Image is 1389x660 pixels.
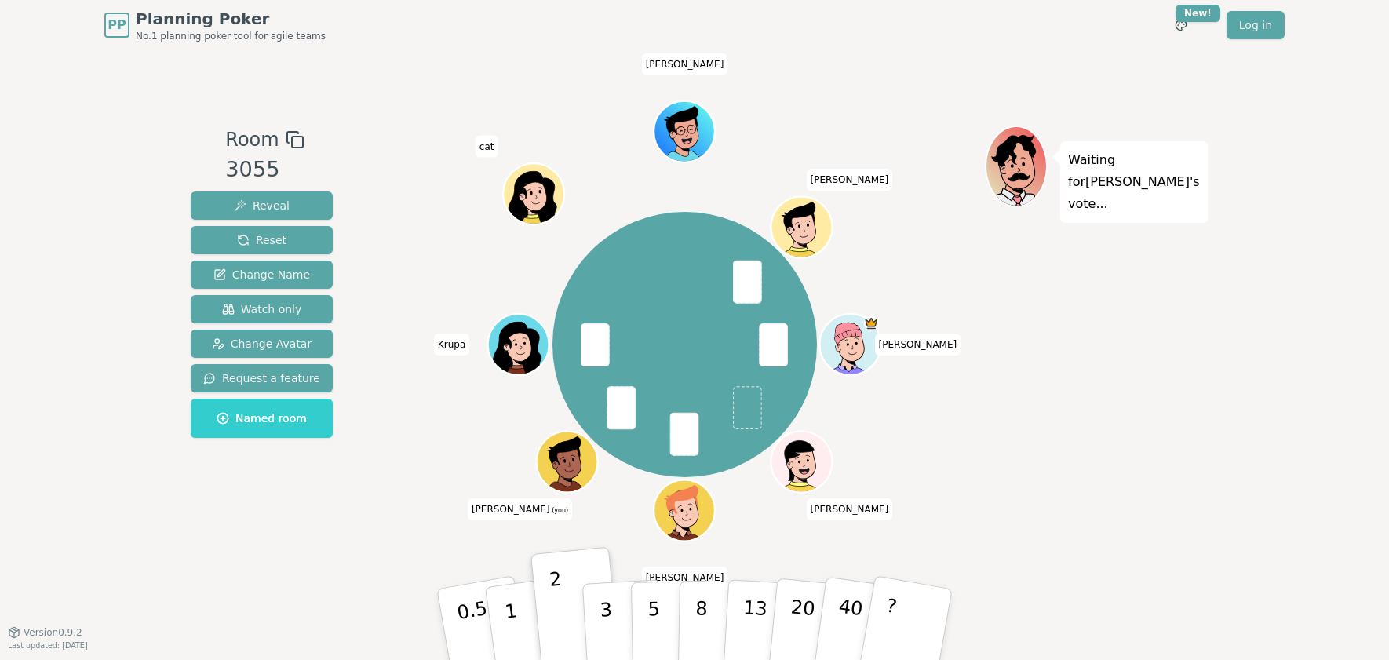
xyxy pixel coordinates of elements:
span: Request a feature [203,370,320,386]
button: Reveal [191,191,333,220]
button: Click to change your avatar [538,433,596,490]
span: Click to change your name [642,53,728,75]
button: Named room [191,399,333,438]
span: Corey is the host [864,315,880,331]
button: Change Name [191,261,333,289]
p: 2 [549,568,569,654]
button: Reset [191,226,333,254]
span: Change Name [213,267,310,283]
span: Last updated: [DATE] [8,641,88,650]
button: Change Avatar [191,330,333,358]
span: Click to change your name [642,567,728,589]
span: Click to change your name [807,169,893,191]
span: Change Avatar [212,336,312,352]
button: New! [1167,11,1195,39]
span: Click to change your name [807,498,893,520]
span: Planning Poker [136,8,326,30]
span: No.1 planning poker tool for agile teams [136,30,326,42]
span: Click to change your name [476,136,498,158]
span: Watch only [222,301,302,317]
div: 3055 [225,154,304,186]
span: Named room [217,410,307,426]
button: Watch only [191,295,333,323]
span: Room [225,126,279,154]
span: PP [108,16,126,35]
span: Click to change your name [434,334,469,356]
button: Request a feature [191,364,333,392]
span: Click to change your name [468,498,572,520]
span: Version 0.9.2 [24,626,82,639]
div: New! [1176,5,1220,22]
a: Log in [1227,11,1285,39]
p: Waiting for [PERSON_NAME] 's vote... [1068,149,1200,215]
span: Click to change your name [875,334,961,356]
button: Version0.9.2 [8,626,82,639]
a: PPPlanning PokerNo.1 planning poker tool for agile teams [104,8,326,42]
span: Reset [237,232,286,248]
span: (you) [550,507,569,514]
span: Reveal [234,198,290,213]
